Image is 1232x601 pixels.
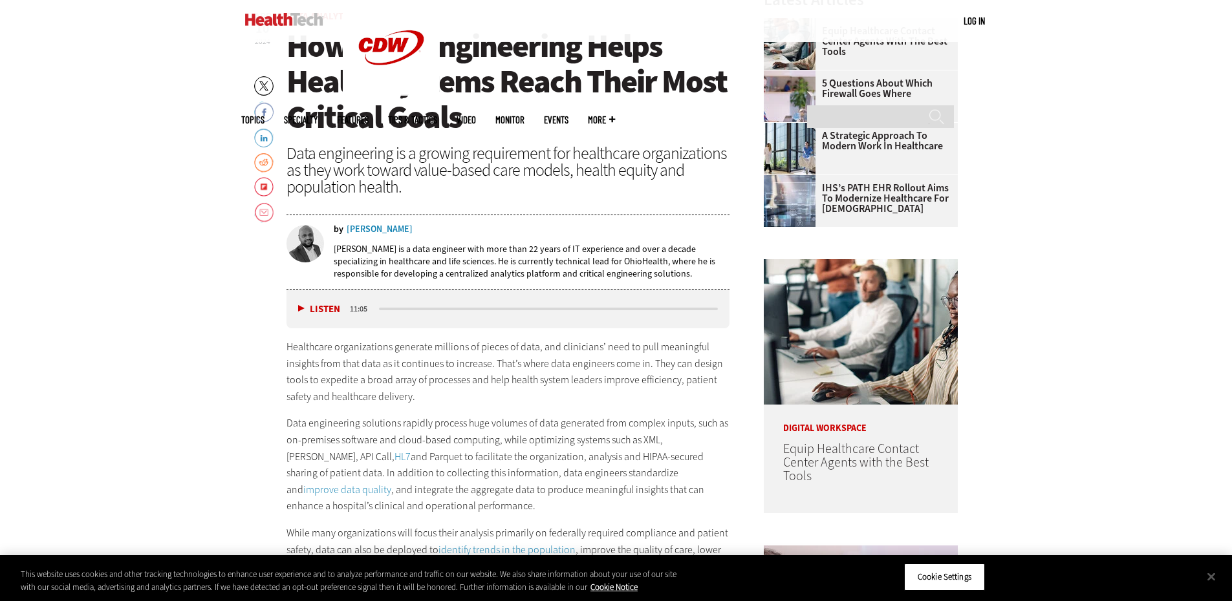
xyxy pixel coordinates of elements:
[544,115,568,125] a: Events
[298,304,340,314] button: Listen
[764,131,950,151] a: A Strategic Approach to Modern Work in Healthcare
[764,123,822,133] a: Health workers in a modern hospital
[21,568,678,593] div: This website uses cookies and other tracking technologies to enhance user experience and to analy...
[764,175,822,185] a: Electronic health records
[964,15,985,26] a: Log in
[764,259,958,405] img: Contact center
[438,543,576,556] a: identify trends in the population
[457,115,476,125] a: Video
[334,243,730,280] p: [PERSON_NAME] is a data engineer with more than 22 years of IT experience and over a decade speci...
[590,582,638,593] a: More information about your privacy
[284,115,318,125] span: Specialty
[764,405,958,433] p: Digital Workspace
[764,175,816,227] img: Electronic health records
[245,13,323,26] img: Home
[337,115,369,125] a: Features
[495,115,524,125] a: MonITor
[347,225,413,234] a: [PERSON_NAME]
[348,303,377,315] div: duration
[286,290,730,328] div: media player
[764,183,950,214] a: IHS’s PATH EHR Rollout Aims to Modernize Healthcare for [DEMOGRAPHIC_DATA]
[241,115,265,125] span: Topics
[303,483,391,496] a: improve data quality
[588,115,615,125] span: More
[286,339,730,405] p: Healthcare organizations generate millions of pieces of data, and clinicians’ need to pull meanin...
[964,14,985,28] div: User menu
[394,450,411,463] a: HL7
[334,225,343,234] span: by
[1197,562,1226,591] button: Close
[286,145,730,195] div: Data engineering is a growing requirement for healthcare organizations as they work toward value-...
[286,225,324,262] img: Suresh Munuswamy
[343,85,440,99] a: CDW
[286,415,730,514] p: Data engineering solutions rapidly process huge volumes of data generated from complex inputs, su...
[904,564,985,591] button: Cookie Settings
[783,440,929,485] a: Equip Healthcare Contact Center Agents with the Best Tools
[388,115,437,125] a: Tips & Tactics
[764,123,816,174] img: Health workers in a modern hospital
